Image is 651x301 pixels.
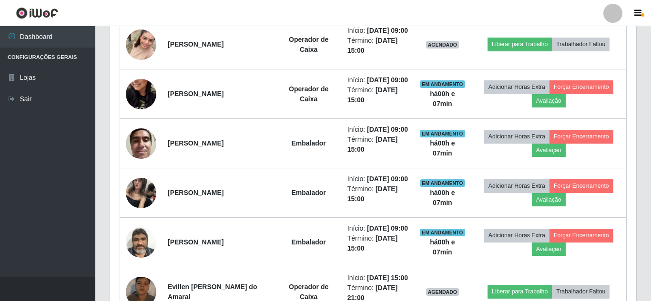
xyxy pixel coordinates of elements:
[484,80,549,94] button: Adicionar Horas Extra
[484,130,549,143] button: Adicionar Horas Extra
[168,40,224,48] strong: [PERSON_NAME]
[168,283,257,301] strong: Evillen [PERSON_NAME] do Amaral
[367,76,408,84] time: [DATE] 09:00
[291,189,325,196] strong: Embalador
[289,85,328,103] strong: Operador de Caixa
[488,38,552,51] button: Liberar para Trabalho
[552,38,610,51] button: Trabalhador Faltou
[430,90,455,107] strong: há 00 h e 07 min
[289,283,328,301] strong: Operador de Caixa
[484,229,549,242] button: Adicionar Horas Extra
[420,229,465,236] span: EM ANDAMENTO
[367,27,408,34] time: [DATE] 09:00
[126,222,156,262] img: 1625107347864.jpeg
[126,67,156,121] img: 1753798863489.jpeg
[168,189,224,196] strong: [PERSON_NAME]
[16,7,58,19] img: CoreUI Logo
[430,139,455,157] strong: há 00 h e 07 min
[549,80,613,94] button: Forçar Encerramento
[488,285,552,298] button: Liberar para Trabalho
[347,26,408,36] li: Início:
[291,238,325,246] strong: Embalador
[367,175,408,183] time: [DATE] 09:00
[484,179,549,193] button: Adicionar Horas Extra
[347,233,408,253] li: Término:
[347,85,408,105] li: Término:
[420,80,465,88] span: EM ANDAMENTO
[420,179,465,187] span: EM ANDAMENTO
[347,184,408,204] li: Término:
[532,144,566,157] button: Avaliação
[532,94,566,107] button: Avaliação
[347,125,408,135] li: Início:
[367,224,408,232] time: [DATE] 09:00
[532,193,566,206] button: Avaliação
[289,36,328,53] strong: Operador de Caixa
[168,238,224,246] strong: [PERSON_NAME]
[426,288,459,296] span: AGENDADO
[347,273,408,283] li: Início:
[532,243,566,256] button: Avaliação
[430,238,455,256] strong: há 00 h e 07 min
[126,18,156,72] img: 1753525532646.jpeg
[347,75,408,85] li: Início:
[367,126,408,133] time: [DATE] 09:00
[126,173,156,213] img: 1628262185809.jpeg
[347,174,408,184] li: Início:
[549,229,613,242] button: Forçar Encerramento
[291,139,325,147] strong: Embalador
[126,123,156,164] img: 1606512880080.jpeg
[347,36,408,56] li: Término:
[420,130,465,137] span: EM ANDAMENTO
[347,135,408,155] li: Término:
[168,139,224,147] strong: [PERSON_NAME]
[347,223,408,233] li: Início:
[430,189,455,206] strong: há 00 h e 07 min
[367,274,408,282] time: [DATE] 15:00
[426,41,459,49] span: AGENDADO
[168,90,224,97] strong: [PERSON_NAME]
[549,179,613,193] button: Forçar Encerramento
[549,130,613,143] button: Forçar Encerramento
[552,285,610,298] button: Trabalhador Faltou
